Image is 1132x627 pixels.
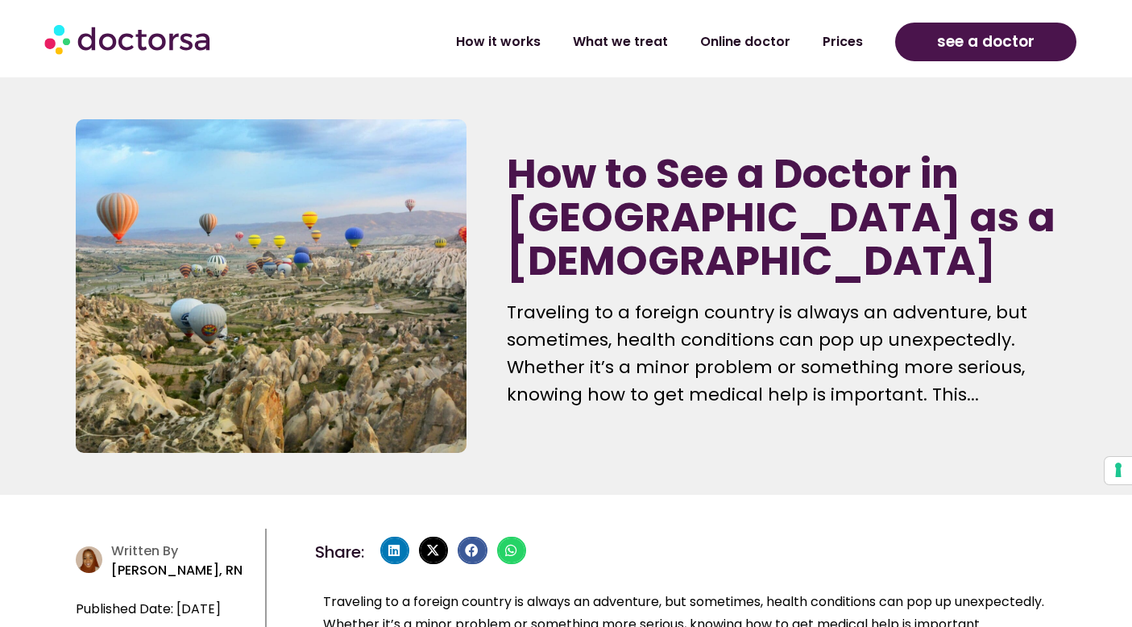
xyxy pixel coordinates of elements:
[458,537,487,564] div: Share on facebook
[419,537,448,564] div: Share on x-twitter
[76,119,466,453] img: How to see a doctor in Turkey as a foreigner - a complete guide for travelers
[111,559,257,582] p: [PERSON_NAME], RN
[315,544,364,560] h4: Share:
[440,23,557,60] a: How it works
[937,29,1035,55] span: see a doctor
[301,23,878,60] nav: Menu
[557,23,684,60] a: What we treat
[1105,457,1132,484] button: Your consent preferences for tracking technologies
[76,598,221,621] span: Published Date: [DATE]
[684,23,806,60] a: Online doctor
[507,299,1056,409] p: Traveling to a foreign country is always an adventure, but sometimes, health conditions can pop u...
[111,543,257,558] h4: Written By
[380,537,409,564] div: Share on linkedin
[895,23,1076,61] a: see a doctor
[806,23,879,60] a: Prices
[497,537,526,564] div: Share on whatsapp
[507,152,1056,283] h1: How to See a Doctor in [GEOGRAPHIC_DATA] as a [DEMOGRAPHIC_DATA]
